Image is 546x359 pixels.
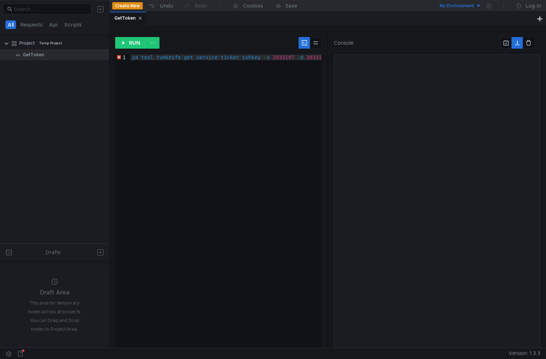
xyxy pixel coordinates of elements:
div: No Environment [440,3,474,9]
div: Undo [160,1,173,10]
span: Version: 1.3.3 [509,348,540,359]
div: Log In [526,1,541,10]
div: Project [19,38,35,49]
button: All [5,20,16,29]
button: Requests [18,20,45,29]
button: Api [47,20,60,29]
button: Undo [143,0,178,11]
button: RUN [115,37,147,49]
div: Drafts [45,248,61,257]
button: Create New [112,2,143,9]
div: Redo [195,1,207,10]
div: GetToken [23,49,44,60]
button: Scripts [62,20,84,29]
div: Save [285,3,297,8]
div: Console [334,39,353,47]
div: Temp Project [39,38,62,49]
div: GetToken [114,15,142,22]
input: Search... [14,5,87,13]
div: Cookies [243,1,263,10]
div: 1 [115,54,130,60]
button: Redo [178,0,213,11]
